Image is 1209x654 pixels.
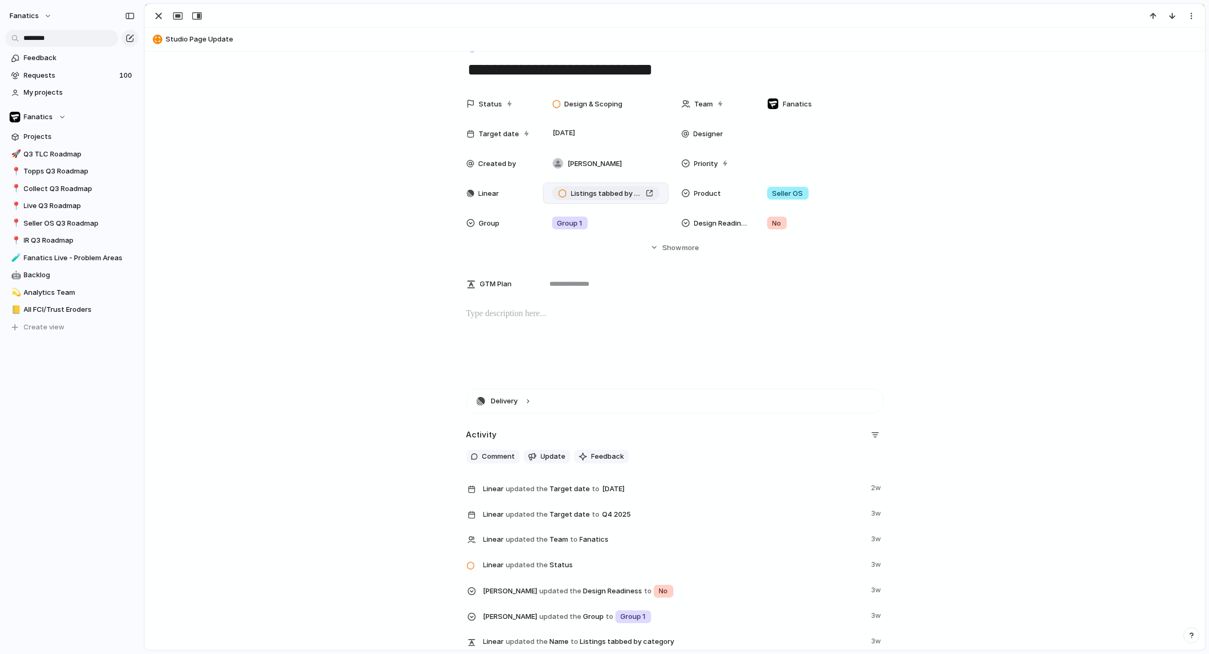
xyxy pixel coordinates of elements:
[506,509,548,520] span: updated the
[5,216,138,231] div: 📍Seller OS Q3 Roadmap
[571,636,578,647] span: to
[24,201,135,211] span: Live Q3 Roadmap
[571,188,641,199] span: Listings tabbed by category
[466,450,520,463] button: Comment
[552,186,660,200] a: Listings tabbed by category
[482,451,515,462] span: Comment
[483,611,538,622] span: [PERSON_NAME]
[506,560,548,570] span: updated the
[24,287,135,298] span: Analytics Team
[772,188,803,199] span: Seller OS
[5,233,138,249] a: 📍IR Q3 Roadmap
[24,322,65,333] span: Create view
[24,304,135,315] span: All FCI/Trust Eroders
[5,250,138,266] div: 🧪Fanatics Live - Problem Areas
[5,163,138,179] a: 📍Topps Q3 Roadmap
[580,534,609,545] span: Fanatics
[483,481,865,496] span: Target date
[10,166,20,177] button: 📍
[541,451,566,462] span: Update
[24,112,53,122] span: Fanatics
[5,267,138,283] a: 🤖Backlog
[11,269,19,282] div: 🤖
[10,253,20,263] button: 🧪
[483,506,865,522] span: Target date
[5,146,138,162] a: 🚀Q3 TLC Roadmap
[524,450,570,463] button: Update
[557,218,582,229] span: Group 1
[11,304,19,316] div: 📒
[483,532,865,547] span: Team
[24,70,116,81] span: Requests
[5,302,138,318] div: 📒All FCI/Trust Eroders
[483,534,504,545] span: Linear
[24,235,135,246] span: IR Q3 Roadmap
[10,235,20,246] button: 📍
[466,238,884,257] button: Showmore
[24,87,135,98] span: My projects
[772,218,782,229] span: No
[694,218,750,229] span: Design Readiness
[871,481,884,493] span: 2w
[119,70,134,81] span: 100
[10,201,20,211] button: 📍
[483,608,865,624] span: Group
[483,484,504,494] span: Linear
[479,99,503,110] span: Status
[24,218,135,229] span: Seller OS Q3 Roadmap
[694,188,721,199] span: Product
[5,109,138,125] button: Fanatics
[592,484,599,494] span: to
[871,634,884,647] span: 3w
[483,586,538,597] span: [PERSON_NAME]
[11,183,19,195] div: 📍
[483,557,865,572] span: Status
[5,198,138,214] a: 📍Live Q3 Roadmap
[574,450,629,463] button: Feedback
[644,586,652,597] span: to
[483,509,504,520] span: Linear
[24,253,135,263] span: Fanatics Live - Problem Areas
[871,608,884,621] span: 3w
[11,286,19,299] div: 💫
[659,586,668,597] span: No
[568,159,622,169] span: [PERSON_NAME]
[606,611,613,622] span: to
[695,99,713,110] span: Team
[11,200,19,212] div: 📍
[479,129,520,139] span: Target date
[483,636,504,647] span: Linear
[5,129,138,145] a: Projects
[479,188,499,199] span: Linear
[600,483,628,495] span: [DATE]
[539,586,581,597] span: updated the
[662,243,681,253] span: Show
[24,166,135,177] span: Topps Q3 Roadmap
[871,506,884,519] span: 3w
[166,34,1200,45] span: Studio Page Update
[871,557,884,570] span: 3w
[682,243,699,253] span: more
[5,285,138,301] a: 💫Analytics Team
[11,252,19,264] div: 🧪
[550,127,579,139] span: [DATE]
[467,389,883,413] button: Delivery
[10,149,20,160] button: 🚀
[506,636,548,647] span: updated the
[11,217,19,229] div: 📍
[479,218,500,229] span: Group
[10,184,20,194] button: 📍
[479,159,516,169] span: Created by
[5,7,57,24] button: fanatics
[783,99,812,110] span: Fanatics
[570,534,578,545] span: to
[10,270,20,280] button: 🤖
[480,279,512,289] span: GTM Plan
[5,50,138,66] a: Feedback
[600,508,634,521] span: Q4 2025
[11,235,19,247] div: 📍
[24,149,135,160] span: Q3 TLC Roadmap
